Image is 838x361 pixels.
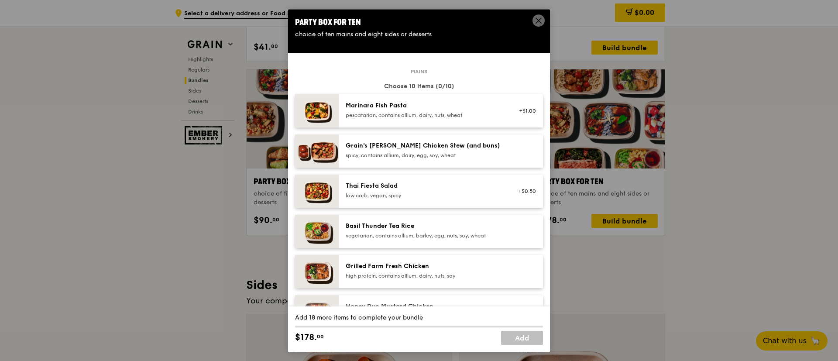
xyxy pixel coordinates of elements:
[346,262,502,271] div: Grilled Farm Fresh Chicken
[346,232,502,239] div: vegetarian, contains allium, barley, egg, nuts, soy, wheat
[295,175,339,208] img: daily_normal_Thai_Fiesta_Salad__Horizontal_.jpg
[295,255,339,288] img: daily_normal_HORZ-Grilled-Farm-Fresh-Chicken.jpg
[513,188,536,195] div: +$0.50
[295,313,543,322] div: Add 18 more items to complete your bundle
[346,222,502,230] div: Basil Thunder Tea Rice
[346,112,502,119] div: pescatarian, contains allium, dairy, nuts, wheat
[295,331,317,344] span: $178.
[346,152,502,159] div: spicy, contains allium, dairy, egg, soy, wheat
[346,192,502,199] div: low carb, vegan, spicy
[317,333,324,340] span: 00
[295,134,339,168] img: daily_normal_Grains-Curry-Chicken-Stew-HORZ.jpg
[346,302,502,311] div: Honey Duo Mustard Chicken
[295,94,339,127] img: daily_normal_Marinara_Fish_Pasta__Horizontal_.jpg
[346,272,502,279] div: high protein, contains allium, dairy, nuts, soy
[295,215,339,248] img: daily_normal_HORZ-Basil-Thunder-Tea-Rice.jpg
[295,82,543,91] div: Choose 10 items (0/10)
[295,16,543,28] div: Party Box for Ten
[407,68,431,75] span: Mains
[295,295,339,328] img: daily_normal_Honey_Duo_Mustard_Chicken__Horizontal_.jpg
[501,331,543,345] a: Add
[346,101,502,110] div: Marinara Fish Pasta
[346,141,502,150] div: Grain's [PERSON_NAME] Chicken Stew (and buns)
[346,182,502,190] div: Thai Fiesta Salad
[295,30,543,39] div: choice of ten mains and eight sides or desserts
[513,107,536,114] div: +$1.00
